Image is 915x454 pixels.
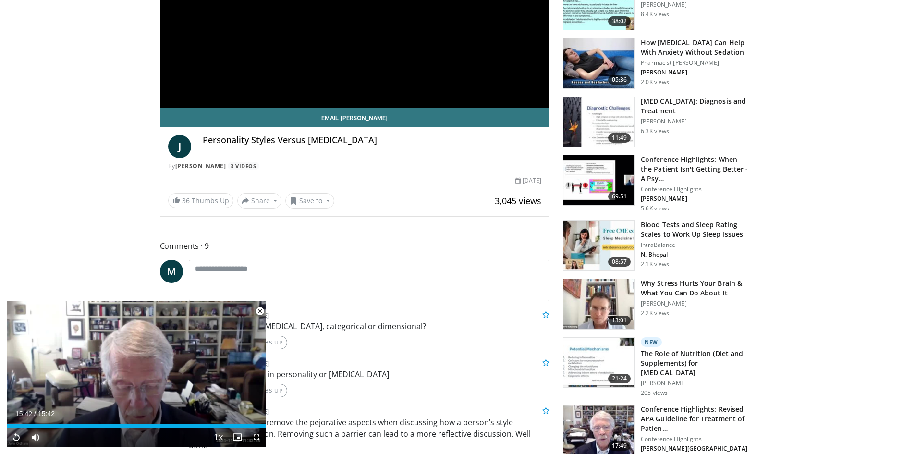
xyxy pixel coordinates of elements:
img: d473e907-63ae-4468-b63b-9be942ffd2ad.150x105_q85_crop-smart_upscale.jpg [563,338,634,388]
img: 247ca3b2-fc43-4042-8c3d-b42db022ef6a.150x105_q85_crop-smart_upscale.jpg [563,221,634,270]
p: 8.4K views [641,11,669,18]
small: [DATE] [250,407,269,416]
span: 38:02 [608,16,631,26]
p: 2.0K views [641,78,669,86]
a: [PERSON_NAME] [175,162,226,170]
p: [PERSON_NAME] [641,195,749,203]
h3: The Role of Nutrition (Diet and Supplements) for [MEDICAL_DATA] [641,349,749,378]
h3: Conference Highlights: Revised APA Guideline for Treatment of Patien… [641,405,749,433]
span: 15:42 [15,410,32,417]
p: Does race play a part in personality or [MEDICAL_DATA]. [189,368,550,380]
button: Save to [285,193,334,209]
div: Progress Bar [7,424,266,428]
h3: How [MEDICAL_DATA] Can Help With Anxiety Without Sedation [641,38,749,57]
a: 13:01 Why Stress Hurts Your Brain & What You Can Do About It [PERSON_NAME] 2.2K views [563,279,749,330]
p: 2.1K views [641,260,669,268]
button: Share [237,193,282,209]
span: 21:24 [608,374,631,383]
a: J [168,135,191,158]
a: Email [PERSON_NAME] [160,108,549,127]
span: 08:57 [608,257,631,267]
p: New [641,337,662,347]
p: [PERSON_NAME] [641,69,749,76]
p: IntraBalance [641,241,749,249]
div: [DATE] [515,176,541,185]
span: 15:42 [38,410,55,417]
p: 6.3K views [641,127,669,135]
p: Are personalities or [MEDICAL_DATA], categorical or dimensional? [189,320,550,332]
div: By [168,162,542,171]
p: [PERSON_NAME] [641,118,749,125]
p: [PERSON_NAME][GEOGRAPHIC_DATA] [641,445,749,453]
button: Fullscreen [247,428,266,447]
img: 7bfe4765-2bdb-4a7e-8d24-83e30517bd33.150x105_q85_crop-smart_upscale.jpg [563,38,634,88]
span: 13:01 [608,316,631,325]
p: N. Bhopal [641,251,749,258]
p: [PERSON_NAME] [641,380,749,387]
a: M [160,260,183,283]
h4: Personality Styles Versus [MEDICAL_DATA] [203,135,542,146]
a: 36 Thumbs Up [168,193,233,208]
a: 69:51 Conference Highlights: When the Patient Isn't Getting Better - A Psy… Conference Highlights... [563,155,749,212]
p: 2.2K views [641,309,669,317]
img: 6e0bc43b-d42b-409a-85fd-0f454729f2ca.150x105_q85_crop-smart_upscale.jpg [563,97,634,147]
small: [DATE] [250,359,269,368]
span: 05:36 [608,75,631,85]
small: [DATE] [250,311,269,319]
a: 11:49 [MEDICAL_DATA]: Diagnosis and Treatment [PERSON_NAME] 6.3K views [563,97,749,147]
span: 17:49 [608,441,631,451]
p: [PERSON_NAME] [641,300,749,307]
h3: [MEDICAL_DATA]: Diagnosis and Treatment [641,97,749,116]
a: 21:24 New The Role of Nutrition (Diet and Supplements) for [MEDICAL_DATA] [PERSON_NAME] 205 views [563,337,749,397]
p: 5.6K views [641,205,669,212]
a: 05:36 How [MEDICAL_DATA] Can Help With Anxiety Without Sedation Pharmacist [PERSON_NAME] [PERSON_... [563,38,749,89]
span: Comments 9 [160,240,550,252]
span: 36 [182,196,190,205]
h3: Blood Tests and Sleep Rating Scales to Work Up Sleep Issues [641,220,749,239]
p: Conference Highlights [641,435,749,443]
p: Conference Highlights [641,185,749,193]
span: 3,045 views [495,195,541,207]
a: 3 Videos [228,162,259,170]
button: Playback Rate [208,428,228,447]
a: 08:57 Blood Tests and Sleep Rating Scales to Work Up Sleep Issues IntraBalance N. Bhopal 2.1K views [563,220,749,271]
img: 4362ec9e-0993-4580-bfd4-8e18d57e1d49.150x105_q85_crop-smart_upscale.jpg [563,155,634,205]
h3: Conference Highlights: When the Patient Isn't Getting Better - A Psy… [641,155,749,184]
button: Mute [26,428,45,447]
p: [PERSON_NAME] [641,1,749,9]
p: Pharmacist [PERSON_NAME] [641,59,749,67]
h3: Why Stress Hurts Your Brain & What You Can Do About It [641,279,749,298]
p: This is a great way to remove the pejorative aspects when discussing how a person’s style interfe... [189,417,550,451]
button: Replay [7,428,26,447]
button: Close [250,301,269,321]
button: Enable picture-in-picture mode [228,428,247,447]
span: 69:51 [608,192,631,201]
span: 11:49 [608,133,631,143]
video-js: Video Player [7,301,266,447]
p: 205 views [641,389,668,397]
span: / [34,410,36,417]
img: 153729e0-faea-4f29-b75f-59bcd55f36ca.150x105_q85_crop-smart_upscale.jpg [563,279,634,329]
